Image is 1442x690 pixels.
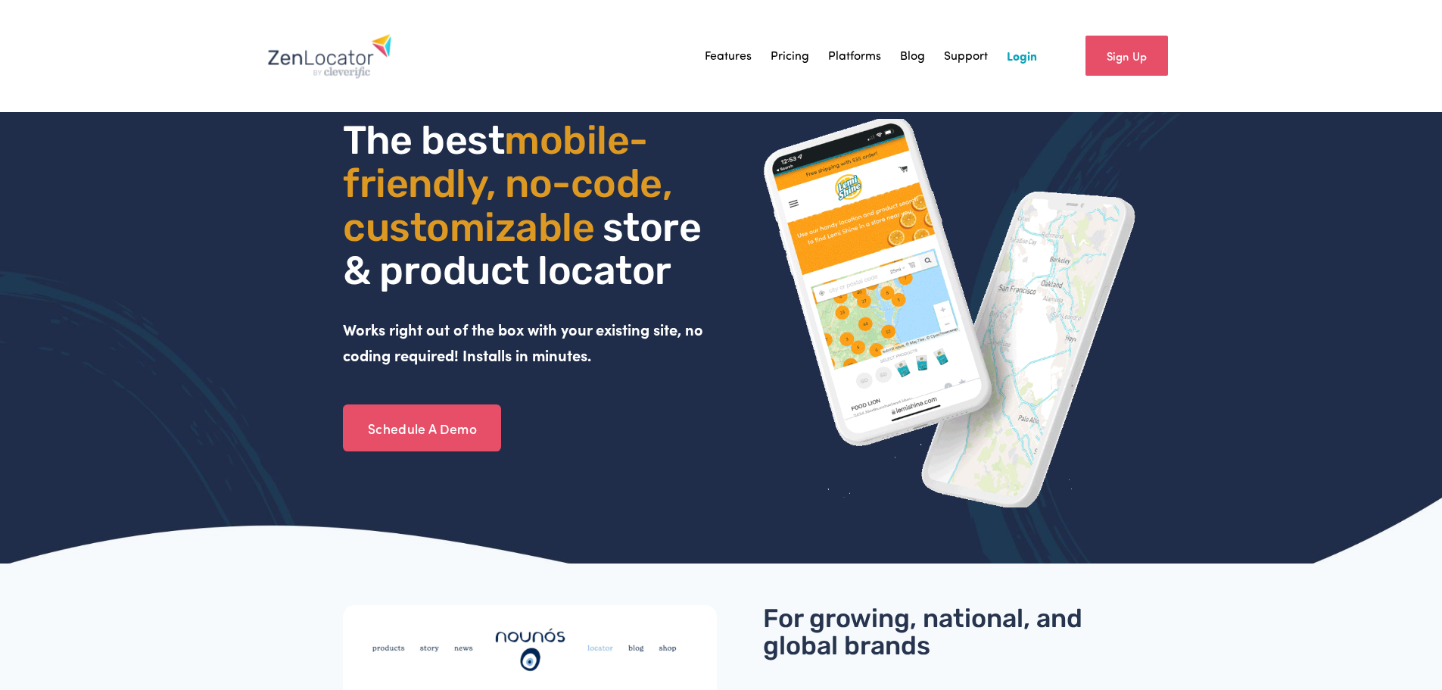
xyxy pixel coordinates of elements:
img: ZenLocator phone mockup gif [763,119,1137,507]
a: Schedule A Demo [343,404,501,451]
strong: Works right out of the box with your existing site, no coding required! Installs in minutes. [343,319,707,365]
a: Support [944,45,988,67]
a: Sign Up [1085,36,1168,76]
span: mobile- friendly, no-code, customizable [343,117,681,250]
span: store & product locator [343,204,709,294]
a: Platforms [828,45,881,67]
a: Blog [900,45,925,67]
span: For growing, national, and global brands [763,603,1089,661]
a: Features [705,45,752,67]
a: Pricing [771,45,809,67]
a: Login [1007,45,1037,67]
span: The best [343,117,504,164]
img: Zenlocator [267,33,392,79]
